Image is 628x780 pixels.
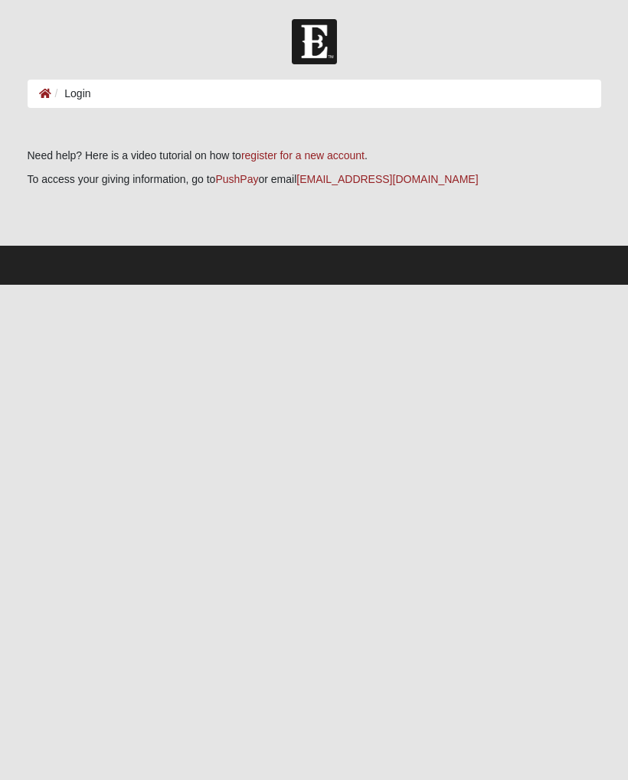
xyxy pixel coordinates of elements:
li: Login [51,86,91,102]
a: PushPay [215,173,258,185]
p: Need help? Here is a video tutorial on how to . [28,148,601,164]
a: [EMAIL_ADDRESS][DOMAIN_NAME] [296,173,478,185]
img: Church of Eleven22 Logo [292,19,337,64]
p: To access your giving information, go to or email [28,171,601,188]
a: register for a new account [241,149,365,162]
